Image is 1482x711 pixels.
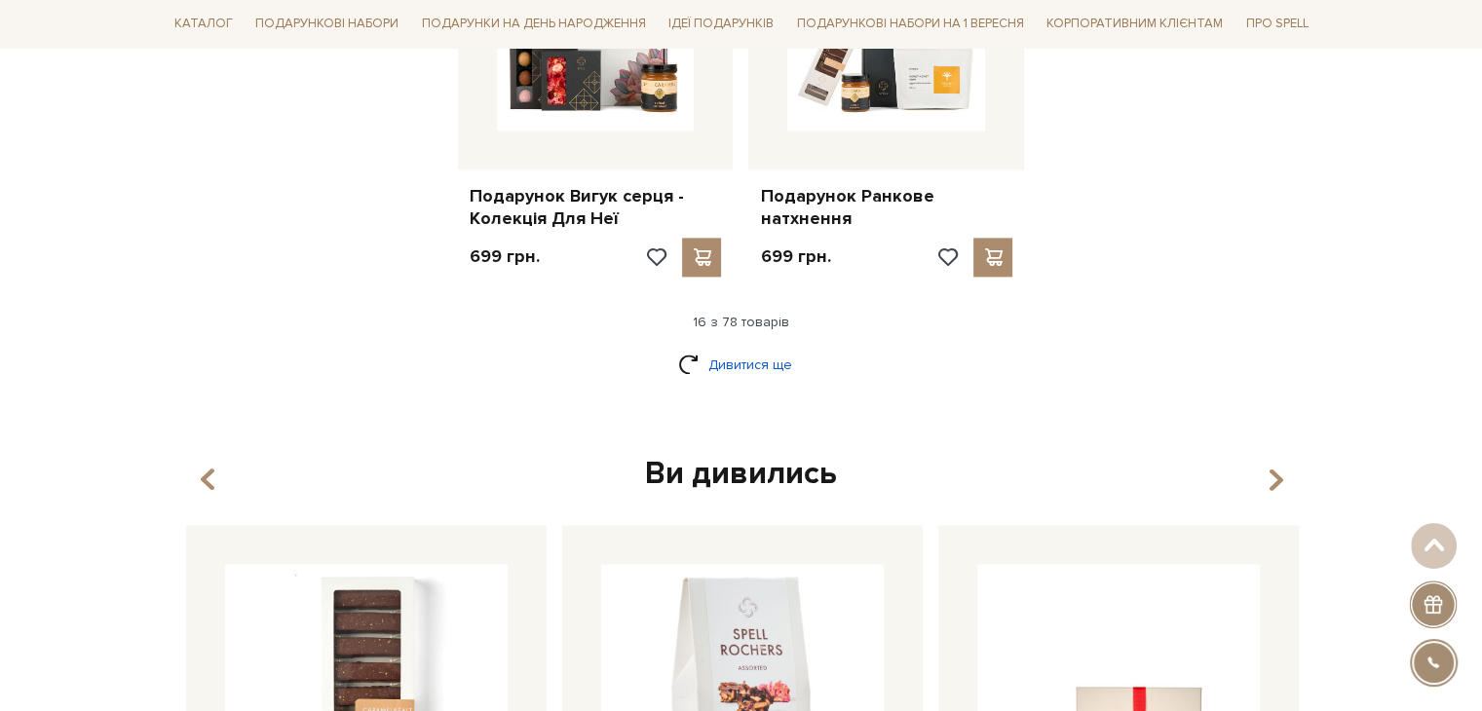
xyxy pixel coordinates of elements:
a: Дивитися ще [678,348,805,382]
a: Подарункові набори [247,10,406,40]
p: 699 грн. [470,245,540,268]
a: Про Spell [1238,10,1316,40]
p: 699 грн. [760,245,830,268]
div: 16 з 78 товарів [159,314,1324,331]
a: Каталог [167,10,241,40]
a: Подарунки на День народження [414,10,654,40]
div: Ви дивились [178,454,1305,495]
a: Подарунок Вигук серця - Колекція Для Неї [470,185,722,231]
a: Подарунок Ранкове натхнення [760,185,1012,231]
a: Подарункові набори на 1 Вересня [789,8,1032,41]
a: Ідеї подарунків [661,10,781,40]
a: Корпоративним клієнтам [1039,8,1231,41]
